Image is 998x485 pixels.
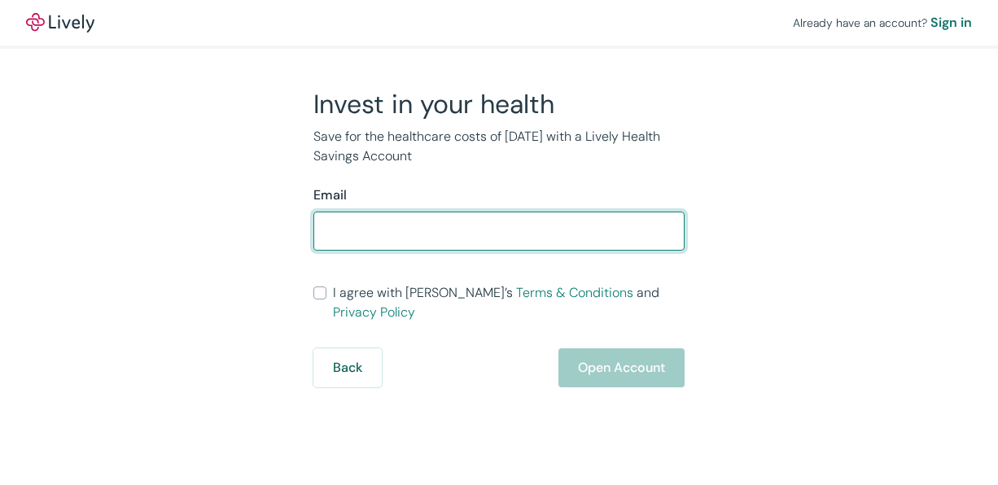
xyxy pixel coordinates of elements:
[930,13,972,33] a: Sign in
[313,88,685,120] h2: Invest in your health
[313,186,347,205] label: Email
[26,13,94,33] a: LivelyLively
[333,304,415,321] a: Privacy Policy
[793,13,972,33] div: Already have an account?
[313,127,685,166] p: Save for the healthcare costs of [DATE] with a Lively Health Savings Account
[516,284,633,301] a: Terms & Conditions
[313,348,382,387] button: Back
[333,283,685,322] span: I agree with [PERSON_NAME]’s and
[26,13,94,33] img: Lively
